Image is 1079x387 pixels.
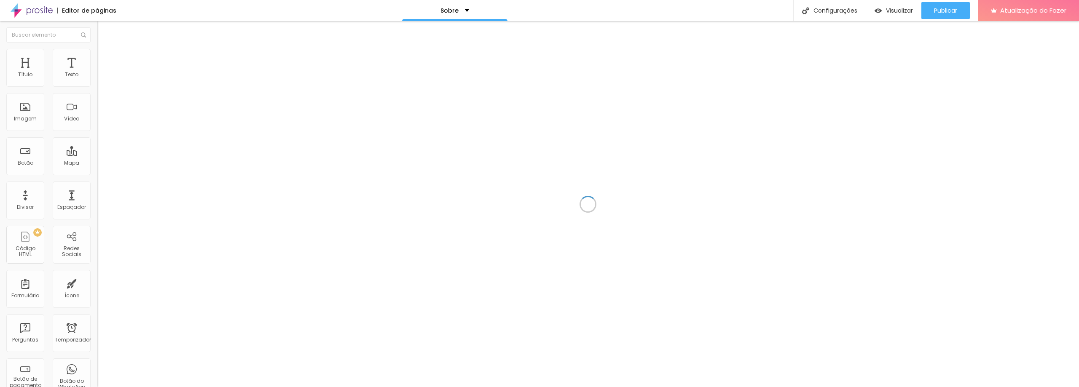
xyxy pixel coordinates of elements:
font: Mapa [64,159,79,166]
p: Sobre [440,8,459,13]
img: view-1.svg [875,7,882,14]
font: Código HTML [16,245,35,258]
font: Configurações [813,6,857,15]
font: Texto [65,71,78,78]
font: Redes Sociais [62,245,81,258]
font: Perguntas [12,336,38,343]
font: Ícone [64,292,79,299]
font: Publicar [934,6,957,15]
font: Espaçador [57,203,86,211]
font: Divisor [17,203,34,211]
font: Editor de páginas [62,6,116,15]
button: Publicar [921,2,970,19]
font: Título [18,71,32,78]
img: Ícone [81,32,86,37]
font: Temporizador [55,336,91,343]
input: Buscar elemento [6,27,91,43]
img: Ícone [802,7,809,14]
font: Atualização do Fazer [1000,6,1066,15]
font: Vídeo [64,115,79,122]
font: Visualizar [886,6,913,15]
button: Visualizar [866,2,921,19]
font: Imagem [14,115,37,122]
font: Formulário [11,292,39,299]
font: Botão [18,159,33,166]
